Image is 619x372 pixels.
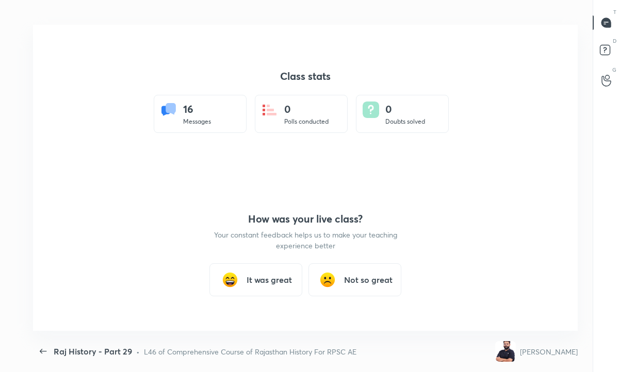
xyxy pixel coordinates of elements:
h3: It was great [247,274,292,286]
img: statsMessages.856aad98.svg [160,102,177,118]
img: grinning_face_with_smiling_eyes_cmp.gif [220,269,240,290]
p: D [613,37,616,45]
p: T [613,8,616,16]
p: Your constant feedback helps us to make your teaching experience better [213,229,398,251]
div: 0 [284,102,329,117]
div: Doubts solved [385,117,425,126]
h4: Class stats [154,70,457,82]
h3: Not so great [344,274,393,286]
div: 16 [183,102,211,117]
p: G [612,66,616,74]
div: Messages [183,117,211,126]
img: 2e1776e2a17a458f8f2ae63657c11f57.jpg [495,341,516,362]
img: doubts.8a449be9.svg [363,102,379,118]
div: Polls conducted [284,117,329,126]
div: 0 [385,102,425,117]
h4: How was your live class? [213,213,398,225]
img: statsPoll.b571884d.svg [262,102,278,118]
div: • [136,346,140,357]
div: [PERSON_NAME] [520,346,578,357]
img: frowning_face_cmp.gif [317,269,338,290]
div: Raj History - Part 29 [54,345,132,358]
div: L46 of Comprehensive Course of Rajasthan History For RPSC AE [144,346,356,357]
